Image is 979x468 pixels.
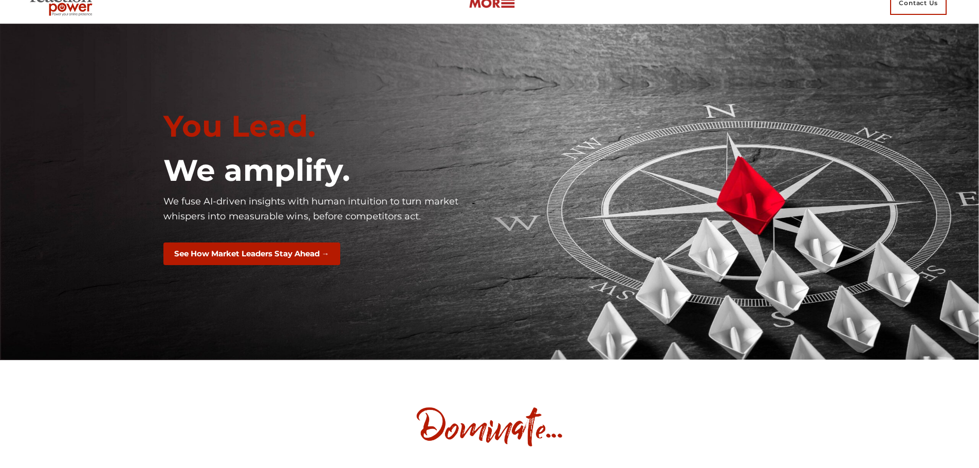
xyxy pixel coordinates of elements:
[163,242,340,266] button: See How Market Leaders Stay Ahead →
[163,153,482,189] h1: We amplify.
[163,108,316,144] span: You Lead.
[413,404,567,450] img: Dominate image
[163,194,482,224] p: We fuse AI-driven insights with human intuition to turn market whispers into measurable wins, bef...
[163,248,340,259] a: See How Market Leaders Stay Ahead →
